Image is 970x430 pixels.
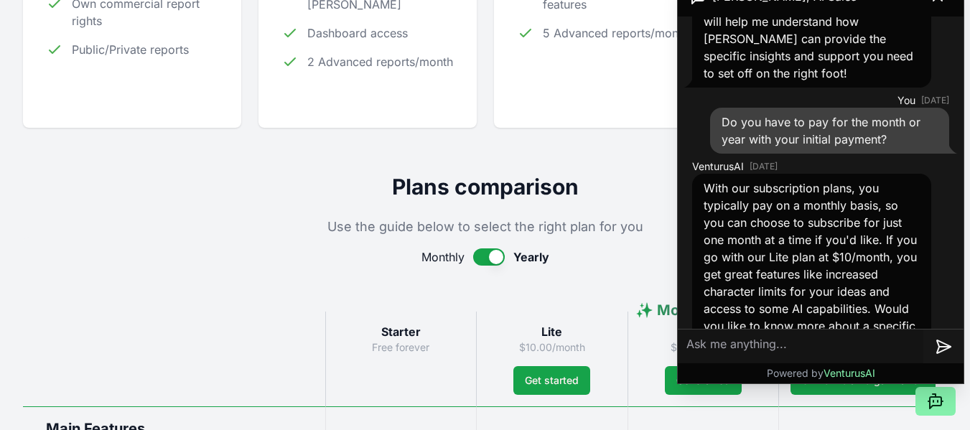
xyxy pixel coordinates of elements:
[704,181,917,368] span: With our subscription plans, you typically pay on a monthly basis, so you can choose to subscribe...
[635,302,771,319] span: ✨ Most popular ✨
[23,217,947,237] p: Use the guide below to select the right plan for you
[488,340,615,355] p: $10.00/month
[921,95,949,106] time: [DATE]
[692,159,744,174] span: VenturusAI
[307,53,453,70] span: 2 Advanced reports/month
[23,174,947,200] h2: Plans comparison
[307,24,408,42] span: Dashboard access
[640,340,767,355] p: $16.67/month
[72,41,189,58] span: Public/Private reports
[488,323,615,340] h3: Lite
[513,248,549,266] span: Yearly
[767,366,875,380] p: Powered by
[722,115,920,146] span: Do you have to pay for the month or year with your initial payment?
[640,323,767,340] h3: Pro
[543,24,689,42] span: 5 Advanced reports/month
[513,366,590,395] button: Get started
[750,161,778,172] time: [DATE]
[421,248,465,266] span: Monthly
[337,323,465,340] h3: Starter
[665,366,742,395] button: Get started
[897,93,915,108] span: You
[337,340,465,355] p: Free forever
[824,367,875,379] span: VenturusAI
[676,373,730,388] span: Get started
[525,373,579,388] span: Get started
